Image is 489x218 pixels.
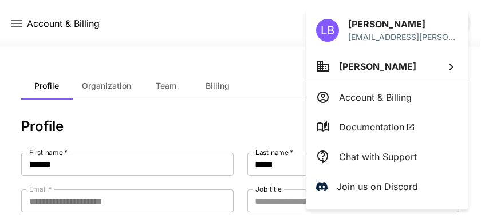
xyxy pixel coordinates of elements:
[337,180,418,193] p: Join us on Discord
[339,61,416,72] span: [PERSON_NAME]
[339,90,412,104] p: Account & Billing
[316,19,339,42] div: LB
[306,51,468,82] button: [PERSON_NAME]
[339,120,415,134] span: Documentation
[348,31,458,43] div: nikky.burge@gmail.com
[348,31,458,43] p: [EMAIL_ADDRESS][PERSON_NAME][DOMAIN_NAME]
[348,17,458,31] p: [PERSON_NAME]
[339,150,417,164] p: Chat with Support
